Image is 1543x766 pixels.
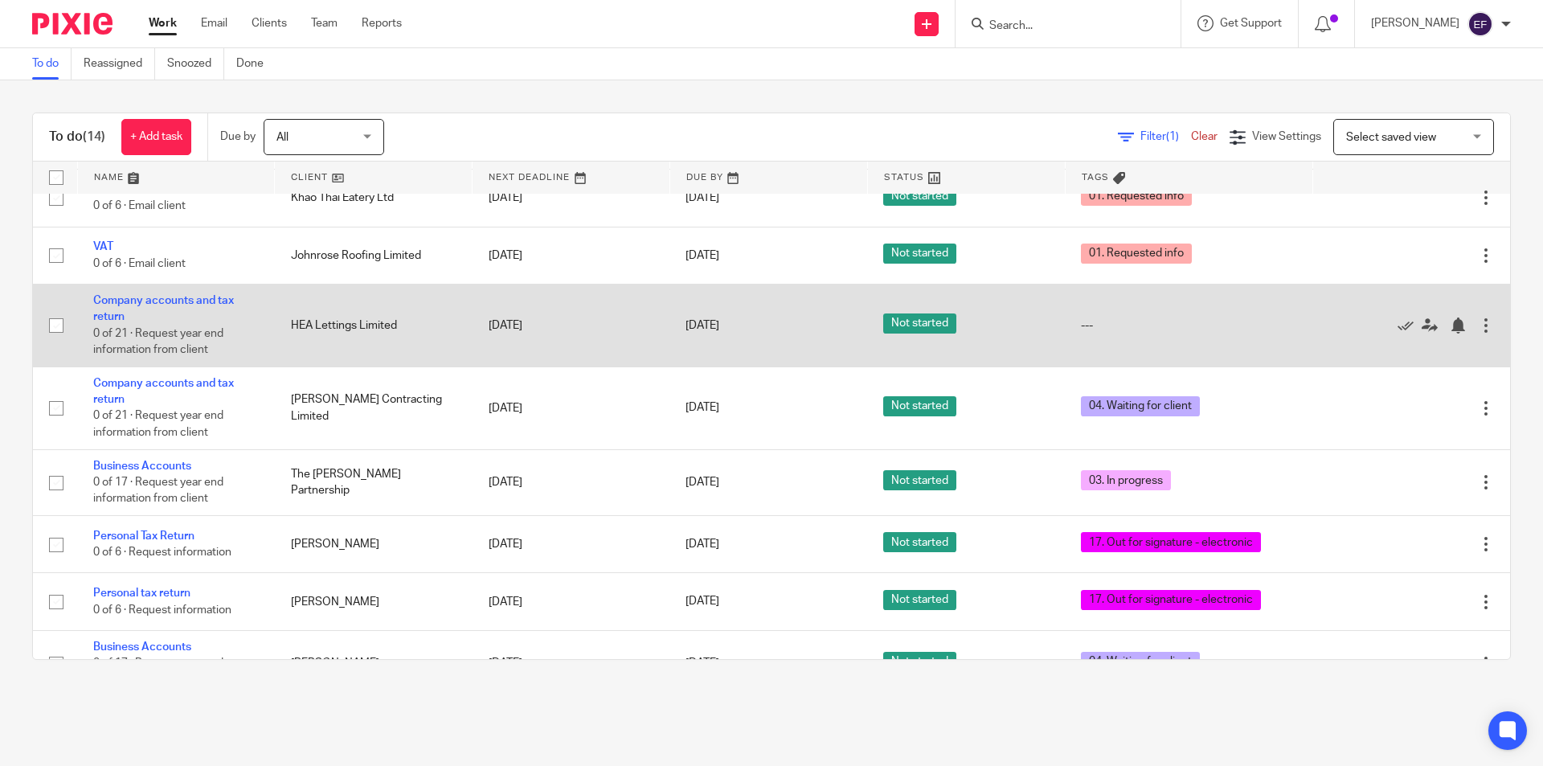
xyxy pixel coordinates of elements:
[93,461,191,472] a: Business Accounts
[1467,11,1493,37] img: svg%3E
[883,244,956,264] span: Not started
[686,403,719,414] span: [DATE]
[686,596,719,608] span: [DATE]
[275,630,473,696] td: [PERSON_NAME]
[93,530,194,542] a: Personal Tax Return
[473,367,670,449] td: [DATE]
[883,590,956,610] span: Not started
[473,285,670,367] td: [DATE]
[93,657,223,686] span: 0 of 17 · Request year end information from client
[93,477,223,505] span: 0 of 17 · Request year end information from client
[686,192,719,203] span: [DATE]
[686,320,719,331] span: [DATE]
[275,227,473,284] td: Johnrose Roofing Limited
[473,573,670,630] td: [DATE]
[1081,396,1200,416] span: 04. Waiting for client
[275,170,473,227] td: Khao Thai Eatery Ltd
[49,129,105,145] h1: To do
[275,367,473,449] td: [PERSON_NAME] Contracting Limited
[473,170,670,227] td: [DATE]
[1220,18,1282,29] span: Get Support
[93,604,231,616] span: 0 of 6 · Request information
[93,258,186,269] span: 0 of 6 · Email client
[988,19,1132,34] input: Search
[93,547,231,558] span: 0 of 6 · Request information
[1081,532,1261,552] span: 17. Out for signature - electronic
[1191,131,1218,142] a: Clear
[473,630,670,696] td: [DATE]
[93,588,190,599] a: Personal tax return
[883,470,956,490] span: Not started
[362,15,402,31] a: Reports
[1081,590,1261,610] span: 17. Out for signature - electronic
[1081,244,1192,264] span: 01. Requested info
[275,516,473,573] td: [PERSON_NAME]
[93,641,191,653] a: Business Accounts
[83,130,105,143] span: (14)
[93,378,234,405] a: Company accounts and tax return
[473,227,670,284] td: [DATE]
[93,411,223,439] span: 0 of 21 · Request year end information from client
[236,48,276,80] a: Done
[686,477,719,488] span: [DATE]
[883,313,956,334] span: Not started
[252,15,287,31] a: Clients
[1346,132,1436,143] span: Select saved view
[1081,317,1296,334] div: ---
[1252,131,1321,142] span: View Settings
[149,15,177,31] a: Work
[275,449,473,515] td: The [PERSON_NAME] Partnership
[883,532,956,552] span: Not started
[93,184,113,195] a: VAT
[220,129,256,145] p: Due by
[686,539,719,550] span: [DATE]
[84,48,155,80] a: Reassigned
[883,396,956,416] span: Not started
[311,15,338,31] a: Team
[1398,317,1422,334] a: Mark as done
[686,658,719,670] span: [DATE]
[276,132,289,143] span: All
[275,573,473,630] td: [PERSON_NAME]
[1081,652,1200,672] span: 04. Waiting for client
[32,48,72,80] a: To do
[473,516,670,573] td: [DATE]
[93,201,186,212] span: 0 of 6 · Email client
[1166,131,1179,142] span: (1)
[1082,173,1109,182] span: Tags
[686,250,719,261] span: [DATE]
[883,652,956,672] span: Not started
[473,449,670,515] td: [DATE]
[93,295,234,322] a: Company accounts and tax return
[1140,131,1191,142] span: Filter
[32,13,113,35] img: Pixie
[275,285,473,367] td: HEA Lettings Limited
[883,186,956,206] span: Not started
[93,241,113,252] a: VAT
[201,15,227,31] a: Email
[1081,186,1192,206] span: 01. Requested info
[1081,470,1171,490] span: 03. In progress
[167,48,224,80] a: Snoozed
[93,328,223,356] span: 0 of 21 · Request year end information from client
[1371,15,1459,31] p: [PERSON_NAME]
[121,119,191,155] a: + Add task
